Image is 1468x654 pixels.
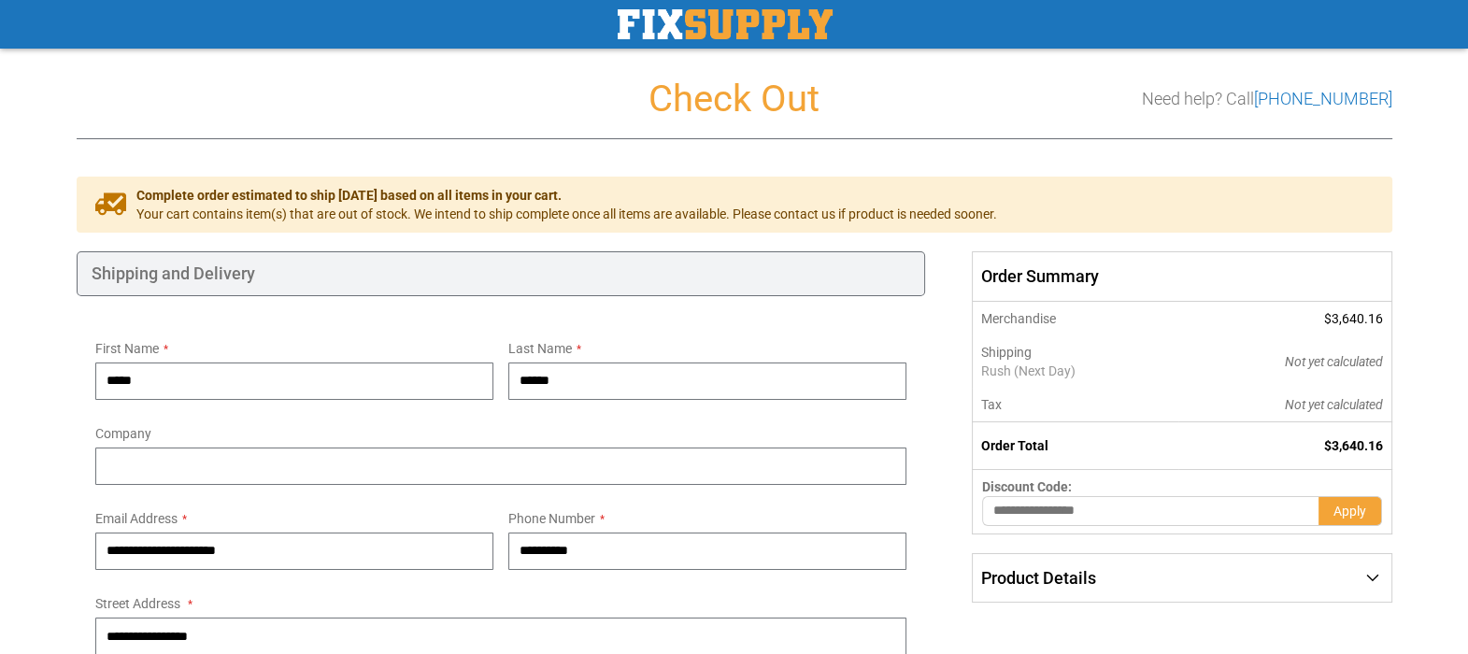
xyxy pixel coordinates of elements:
[981,345,1032,360] span: Shipping
[95,341,159,356] span: First Name
[981,438,1048,453] strong: Order Total
[1285,354,1383,369] span: Not yet calculated
[508,511,595,526] span: Phone Number
[618,9,833,39] img: Fix Industrial Supply
[981,568,1096,588] span: Product Details
[1142,90,1392,108] h3: Need help? Call
[77,251,926,296] div: Shipping and Delivery
[981,362,1169,380] span: Rush (Next Day)
[1254,89,1392,108] a: [PHONE_NUMBER]
[1324,311,1383,326] span: $3,640.16
[1318,496,1382,526] button: Apply
[972,251,1391,302] span: Order Summary
[77,78,1392,120] h1: Check Out
[1333,504,1366,519] span: Apply
[136,186,997,205] span: Complete order estimated to ship [DATE] based on all items in your cart.
[973,302,1179,335] th: Merchandise
[95,511,178,526] span: Email Address
[1285,397,1383,412] span: Not yet calculated
[95,426,151,441] span: Company
[508,341,572,356] span: Last Name
[973,388,1179,422] th: Tax
[982,479,1072,494] span: Discount Code:
[95,596,180,611] span: Street Address
[1324,438,1383,453] span: $3,640.16
[618,9,833,39] a: store logo
[136,205,997,223] span: Your cart contains item(s) that are out of stock. We intend to ship complete once all items are a...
